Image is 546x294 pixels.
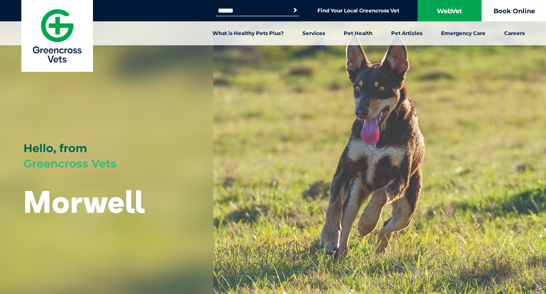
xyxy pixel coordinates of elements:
[203,21,293,45] a: What is Healthy Pets Plus?
[293,21,334,45] a: Services
[432,21,495,45] a: Emergency Care
[23,141,87,155] span: Hello, from
[382,21,432,45] a: Pet Articles
[317,7,399,14] a: Find Your Local Greencross Vet
[23,157,116,171] span: Greencross Vets
[291,6,299,15] button: Search
[23,185,145,218] h1: Morwell
[495,21,534,45] a: Careers
[334,21,382,45] a: Pet Health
